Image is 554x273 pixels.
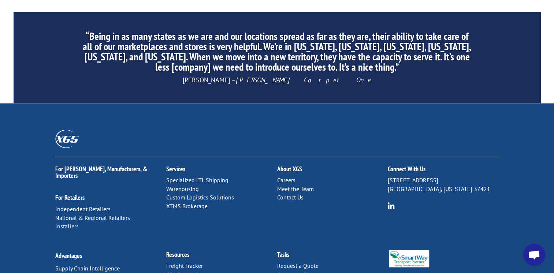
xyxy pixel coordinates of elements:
[82,31,472,76] h2: “Being in as many states as we are and our locations spread as far as they are, their ability to ...
[277,176,295,184] a: Careers
[523,244,545,266] a: Open chat
[166,202,208,210] a: XTMS Brokerage
[388,202,395,209] img: group-6
[388,250,430,267] img: Smartway_Logo
[55,130,79,147] img: XGS_Logos_ALL_2024_All_White
[55,193,85,202] a: For Retailers
[277,194,303,201] a: Contact Us
[55,165,147,180] a: For [PERSON_NAME], Manufacturers, & Importers
[166,194,234,201] a: Custom Logistics Solutions
[166,176,228,184] a: Specialized LTL Shipping
[388,166,499,176] h2: Connect With Us
[277,165,302,173] a: About XGS
[277,185,313,192] a: Meet the Team
[55,214,130,221] a: National & Regional Retailers
[55,222,79,229] a: Installers
[166,165,185,173] a: Services
[55,205,111,212] a: Independent Retailers
[183,76,371,84] span: [PERSON_NAME] –
[166,262,203,269] a: Freight Tracker
[55,264,120,272] a: Supply Chain Intelligence
[277,251,388,261] h2: Tasks
[166,250,189,258] a: Resources
[236,76,371,84] em: [PERSON_NAME] Carpet One
[388,176,499,194] p: [STREET_ADDRESS] [GEOGRAPHIC_DATA], [US_STATE] 37421
[166,185,199,192] a: Warehousing
[55,251,82,259] a: Advantages
[277,262,318,269] a: Request a Quote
